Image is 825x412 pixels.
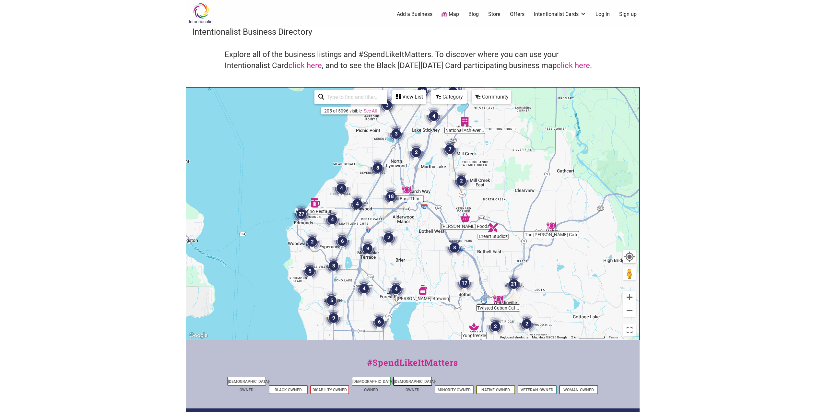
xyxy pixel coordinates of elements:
[289,202,314,226] div: 27
[186,356,640,375] div: #SpendLikeItMatters
[452,271,477,295] div: 17
[345,192,370,216] div: 4
[481,388,510,392] a: Native-Owned
[595,11,610,18] a: Log In
[319,288,344,313] div: 5
[394,379,436,392] a: [DEMOGRAPHIC_DATA]-Owned
[228,379,270,392] a: [DEMOGRAPHIC_DATA]-Owned
[367,310,392,334] div: 6
[521,388,553,392] a: Veteran-Owned
[468,11,479,18] a: Blog
[300,230,324,254] div: 2
[458,210,473,225] div: Mayuri Foods
[320,207,345,232] div: 4
[298,259,322,283] div: 5
[188,331,209,340] img: Google
[432,91,466,103] div: Category
[623,250,636,263] button: Your Location
[622,323,636,337] button: Toggle fullscreen view
[421,104,446,128] div: 4
[438,137,462,161] div: 7
[544,218,559,233] div: The Maltby Cafe
[352,379,395,392] a: [DEMOGRAPHIC_DATA]-Owned
[364,108,377,113] a: See All
[491,292,506,307] div: Twisted Cuban Cafe & Bar
[384,277,408,301] div: 4
[324,108,362,113] div: 205 of 5096 visible
[449,169,474,193] div: 2
[404,140,429,165] div: 2
[321,253,346,278] div: 3
[314,90,387,104] div: Type to search and filter
[534,11,586,18] a: Intentionalist Cards
[623,267,636,280] button: Drag Pegman onto the map to open Street View
[571,335,578,339] span: 2 km
[557,61,590,70] a: click here
[330,229,355,253] div: 6
[623,291,636,304] button: Zoom in
[569,335,607,340] button: Map Scale: 2 km per 78 pixels
[609,335,618,339] a: Terms
[376,225,401,250] div: 2
[563,388,594,392] a: Woman-Owned
[442,235,467,260] div: 8
[438,388,471,392] a: Minority-Owned
[500,335,528,340] button: Keyboard shortcuts
[457,114,472,129] div: National Achiever Services
[483,314,508,339] div: 2
[308,195,323,210] div: Portofino Restaurant & Bar
[510,11,524,18] a: Offers
[431,90,467,104] div: Filter by category
[186,3,217,24] img: Intentionalist
[532,335,567,339] span: Map data ©2025 Google
[275,388,302,392] a: Black-Owned
[365,156,390,180] div: 8
[225,49,601,71] h4: Explore all of the business listings and #SpendLikeItMatters. To discover where you can use your ...
[312,388,347,392] a: Disability-Owned
[473,91,510,103] div: Community
[514,312,539,336] div: 2
[397,11,432,18] a: Add a Business
[192,26,633,38] h3: Intentionalist Business Directory
[488,11,501,18] a: Store
[321,306,346,330] div: 9
[466,319,481,334] div: Yungfreckle
[188,331,209,340] a: Open this area in Google Maps (opens a new window)
[379,184,403,209] div: 18
[289,61,322,70] a: click here
[324,91,383,103] input: Type to find and filter...
[486,220,501,235] div: Creart Studioz
[442,11,459,18] a: Map
[619,11,637,18] a: Sign up
[392,90,426,104] div: See a list of the visible businesses
[415,282,430,297] div: Stoup Brewing
[329,176,354,201] div: 4
[623,304,636,317] button: Zoom out
[393,91,425,103] div: View List
[501,272,526,296] div: 21
[384,122,408,146] div: 3
[355,236,380,261] div: 9
[472,90,511,104] div: Filter by Community
[399,182,414,197] div: Chili Basil Thai Grill
[352,276,376,301] div: 4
